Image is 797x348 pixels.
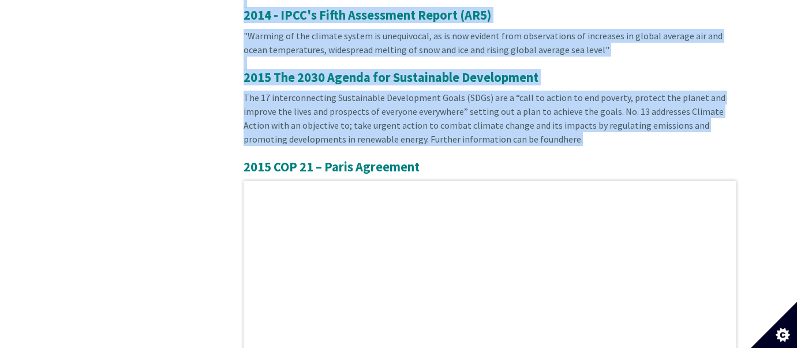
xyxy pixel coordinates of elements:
span: 2014 - IPCC's Fifth Assessment Report (AR5) [244,7,491,23]
span: 2015 The 2030 Agenda for Sustainable Development [244,69,538,85]
a: here [563,133,581,145]
div: "Warming of the climate system is unequivocal, as is now evident from observations of increases i... [244,29,736,70]
button: Set cookie preferences [751,302,797,348]
span: 2015 COP 21 – Paris Agreement [244,159,420,175]
div: The 17 interconnecting Sustainable Development Goals (SDGs) are a “call to action to end poverty,... [244,91,736,160]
